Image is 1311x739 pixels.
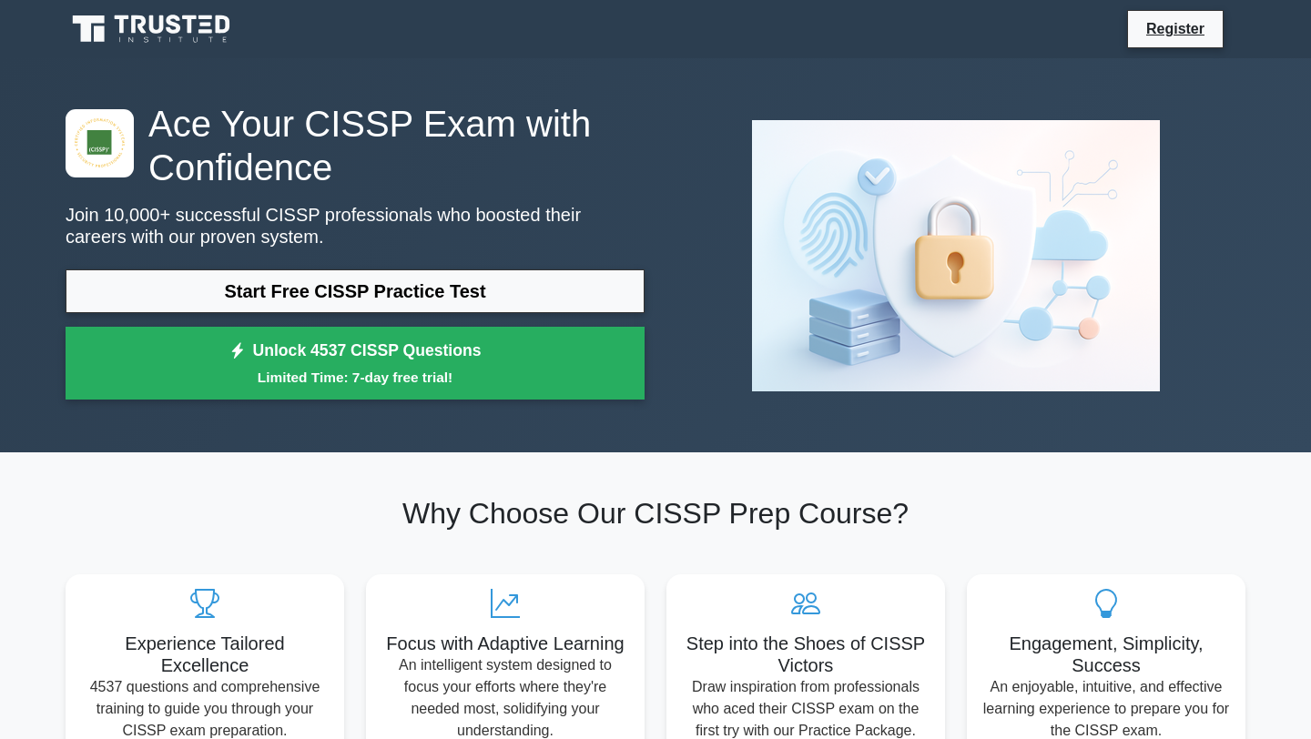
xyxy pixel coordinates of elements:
[737,106,1174,406] img: CISSP Preview
[981,633,1231,676] h5: Engagement, Simplicity, Success
[80,633,330,676] h5: Experience Tailored Excellence
[66,204,645,248] p: Join 10,000+ successful CISSP professionals who boosted their careers with our proven system.
[88,367,622,388] small: Limited Time: 7-day free trial!
[66,496,1245,531] h2: Why Choose Our CISSP Prep Course?
[66,102,645,189] h1: Ace Your CISSP Exam with Confidence
[1135,17,1215,40] a: Register
[681,633,930,676] h5: Step into the Shoes of CISSP Victors
[66,269,645,313] a: Start Free CISSP Practice Test
[381,633,630,654] h5: Focus with Adaptive Learning
[66,327,645,400] a: Unlock 4537 CISSP QuestionsLimited Time: 7-day free trial!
